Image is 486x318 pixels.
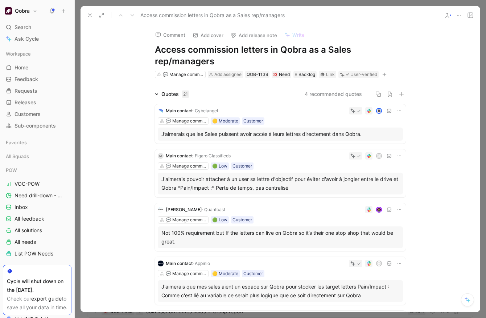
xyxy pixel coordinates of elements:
[3,213,71,224] a: All feedback
[7,294,67,312] div: Check our to save all your data in time.
[6,50,31,57] span: Workspace
[166,153,193,158] span: Main contact
[3,165,71,259] div: POWVOC-POWNeed drill-down - POWInboxAll feedbackAll solutionsAll needsList POW Needs
[292,32,305,38] span: Write
[3,109,71,120] a: Customers
[161,90,189,98] div: Quotes
[3,48,71,59] div: Workspace
[273,72,277,77] img: 💢
[350,71,377,78] div: User-verified
[3,62,71,73] a: Home
[214,72,242,77] span: Add assignee
[376,154,381,158] div: j
[376,261,381,266] div: m
[182,90,189,98] div: 21
[243,117,263,125] div: Customer
[15,122,56,129] span: Sub-components
[6,153,29,160] span: All Squads
[166,117,206,125] div: 💬 Manage commission letters
[3,237,71,247] a: All needs
[293,71,317,78] div: Backlog
[326,71,335,78] div: Link
[227,30,280,40] button: Add release note
[189,30,227,40] button: Add cover
[3,178,71,189] a: VOC-POW
[158,108,164,114] img: logo
[15,250,53,257] span: List POW Needs
[15,238,36,246] span: All needs
[5,7,12,15] img: Qobra
[15,35,39,43] span: Ask Cycle
[3,248,71,259] a: List POW Needs
[376,109,381,113] img: avatar
[152,90,192,98] div: Quotes21
[193,261,210,266] span: · Appinio
[212,162,227,170] div: 🟢 Low
[3,22,71,33] div: Search
[212,117,238,125] div: 🟡 Moderate
[3,97,71,108] a: Releases
[3,151,71,162] div: All Squads
[152,30,189,40] button: Comment
[298,71,315,78] span: Backlog
[7,277,67,294] div: Cycle will shut down on the [DATE].
[166,162,206,170] div: 💬 Manage commission letters
[3,225,71,236] a: All solutions
[3,120,71,131] a: Sub-components
[3,202,71,213] a: Inbox
[31,295,62,302] a: export guide
[140,11,285,20] span: Access commission letters in Qobra as a Sales rep/managers
[193,153,231,158] span: · Figaro Classifieds
[6,166,17,174] span: POW
[155,44,406,67] h1: Access commission letters in Qobra as a Sales rep/managers
[6,139,27,146] span: Favorites
[272,71,291,78] div: 💢Need
[161,229,399,246] div: Not 100% requirement but If the letters can live on Qobra so it’s their one stop shop that would ...
[3,165,71,176] div: POW
[212,270,238,277] div: 🟡 Moderate
[15,204,28,211] span: Inbox
[193,108,218,113] span: · Cybelangel
[15,64,28,71] span: Home
[166,207,202,212] span: [PERSON_NAME]
[3,190,71,201] a: Need drill-down - POW
[3,6,39,16] button: QobraQobra
[243,270,263,277] div: Customer
[15,110,41,118] span: Customers
[158,261,164,266] img: logo
[247,71,268,78] div: QOB-1139
[202,207,225,212] span: · Quantcast
[232,162,252,170] div: Customer
[161,282,399,300] div: J'aimerais que mes sales aient un espace sur Qobra pour stocker les target letters Pain/Impact : ...
[161,175,399,192] div: J'aimerais pouvoir attacher à un user sa lettre d'objectif pour éviter d'avoir à jongler entre le...
[15,76,38,83] span: Feedback
[166,270,206,277] div: 💬 Manage commission letters
[166,261,193,266] span: Main contact
[161,130,399,138] div: J’aimerais que les Sales puissent avoir accès à leurs lettres directement dans Qobra.
[3,137,71,148] div: Favorites
[232,216,252,224] div: Customer
[15,23,31,32] span: Search
[273,71,290,78] div: Need
[166,216,206,224] div: 💬 Manage commission letters
[305,90,362,98] button: 4 recommended quotes
[15,8,30,14] h1: Qobra
[3,74,71,85] a: Feedback
[15,215,44,222] span: All feedback
[212,216,227,224] div: 🟢 Low
[15,87,37,94] span: Requests
[3,85,71,96] a: Requests
[158,207,164,213] img: logo
[15,180,40,188] span: VOC-POW
[158,153,164,159] div: M
[15,99,36,106] span: Releases
[3,151,71,164] div: All Squads
[3,33,71,44] a: Ask Cycle
[376,208,381,212] img: avatar
[163,71,203,78] div: 💬 Manage commission letters
[15,192,62,199] span: Need drill-down - POW
[281,30,308,40] button: Write
[15,227,42,234] span: All solutions
[166,108,193,113] span: Main contact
